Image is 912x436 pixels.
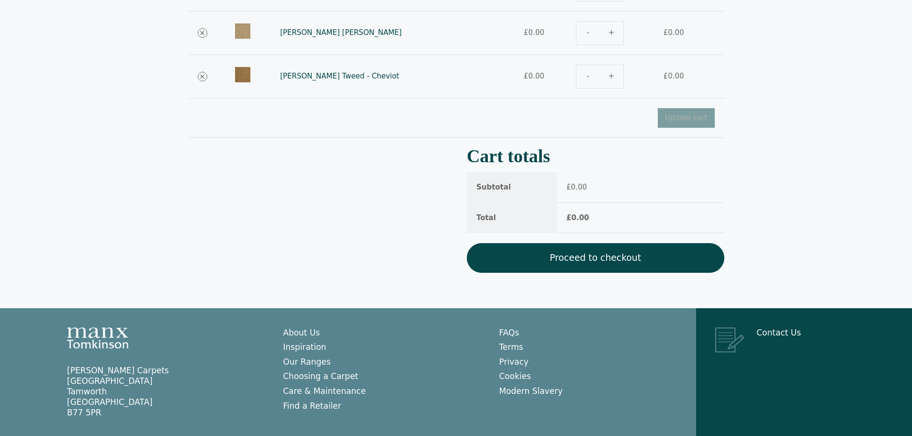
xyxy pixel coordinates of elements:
span: £ [664,28,668,37]
a: Choosing a Carpet [283,371,358,381]
bdi: 0.00 [664,72,684,80]
bdi: 0.00 [524,72,544,80]
a: FAQs [499,328,519,337]
a: Modern Slavery [499,386,563,396]
a: [PERSON_NAME] [PERSON_NAME] [280,28,402,37]
h2: Cart totals [467,149,724,163]
button: Update cart [658,108,715,128]
th: Subtotal [467,172,557,203]
a: Terms [499,342,523,352]
th: Total [467,203,557,234]
a: Proceed to checkout [467,243,724,273]
img: Tomkinson Tweed - Cheviot [235,67,250,82]
bdi: 0.00 [664,28,684,37]
a: Inspiration [283,342,326,352]
img: Manx Tomkinson Logo [67,327,128,348]
span: £ [524,28,529,37]
a: Care & Maintenance [283,386,366,396]
span: £ [664,72,668,80]
bdi: 0.00 [566,183,587,191]
p: [PERSON_NAME] Carpets [GEOGRAPHIC_DATA] Tamworth [GEOGRAPHIC_DATA] B77 5PR [67,365,264,418]
a: Contact Us [756,328,801,337]
img: Tomkinson Tweed - Barley Corn [235,23,250,39]
span: £ [566,213,571,222]
a: Cookies [499,371,531,381]
bdi: 0.00 [566,213,589,222]
span: £ [566,183,571,191]
bdi: 0.00 [524,28,544,37]
span: £ [524,72,529,80]
a: Remove Tomkinson Tweed - Cheviot from cart [198,72,207,81]
a: Privacy [499,357,529,367]
a: Our Ranges [283,357,330,367]
a: Remove Tomkinson Tweed - Barley Corn from cart [198,28,207,38]
a: Find a Retailer [283,401,341,411]
a: [PERSON_NAME] Tweed - Cheviot [280,72,399,80]
a: About Us [283,328,320,337]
